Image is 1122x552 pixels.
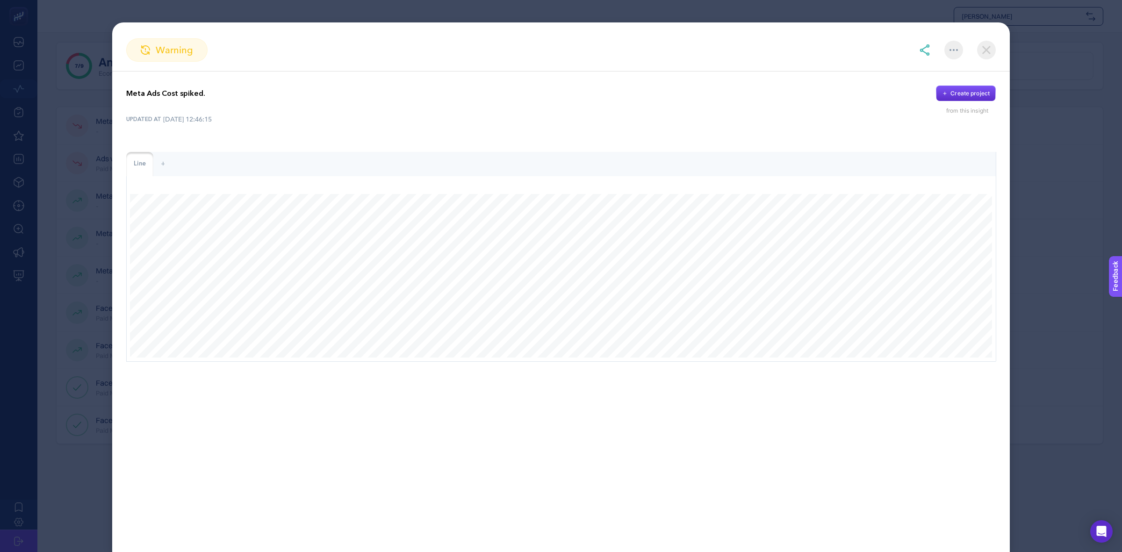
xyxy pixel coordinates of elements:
[126,88,205,99] p: Meta Ads Cost spiked.
[949,49,958,51] img: More options
[153,152,173,176] div: +
[950,90,990,97] div: Create project
[936,86,996,101] button: Create project
[126,152,153,176] div: Line
[919,44,930,56] img: share
[1090,520,1113,543] div: Open Intercom Messenger
[141,45,150,55] img: warning
[156,43,193,57] span: warning
[163,115,212,124] time: [DATE] 12:46:15
[977,41,996,59] img: close-dialog
[6,3,36,10] span: Feedback
[946,107,996,115] div: from this insight
[126,115,161,123] span: UPDATED AT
